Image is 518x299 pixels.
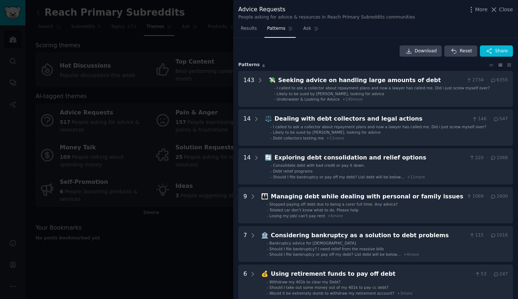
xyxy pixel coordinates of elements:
[241,25,257,32] span: Results
[261,193,268,200] span: 👪
[270,285,389,290] span: Should I take out some money out of my 401k to pay cc debt?
[490,232,508,239] span: 1016
[466,77,484,84] span: 2734
[261,270,268,277] span: 💰
[273,125,486,129] span: I called to ask a collector about repayment plans and now a lawyer has called me. Did i just scre...
[267,241,268,246] div: -
[275,114,469,124] div: Dealing with debt collectors and legal actions
[460,48,472,54] span: Reset
[486,232,487,239] span: ·
[493,271,508,278] span: 247
[270,241,356,245] span: Bankruptcy advice for [DEMOGRAPHIC_DATA]
[480,45,513,57] button: Share
[270,163,272,168] div: -
[415,48,437,54] span: Download
[274,97,275,102] div: -
[243,114,251,141] div: 14
[469,155,484,161] span: 220
[265,115,272,122] span: ⚖️
[267,213,268,218] div: -
[265,154,272,161] span: 🔄
[267,25,285,32] span: Patterns
[270,291,394,295] span: Would it be extremely dumb to withdraw my retirement account?
[486,77,487,84] span: ·
[273,163,365,167] span: Consolidate debt with bad credit or pay it down.
[490,193,508,200] span: 1600
[261,232,268,239] span: 🏦
[277,86,490,90] span: I called to ask a collector about repayment plans and now a lawyer has called me. Did i just scre...
[243,76,254,102] div: 143
[270,124,272,129] div: -
[275,153,466,162] div: Exploring debt consolidation and relief options
[490,155,508,161] span: 1068
[274,91,275,96] div: -
[490,77,508,84] span: 6355
[238,62,260,68] span: Pattern s
[444,45,477,57] button: Reset
[271,231,466,240] div: Considering bankruptcy as a solution to debt problems
[274,85,275,90] div: -
[495,48,508,54] span: Share
[493,116,508,122] span: 547
[262,64,265,68] span: 6
[267,291,268,296] div: -
[238,23,259,38] a: Results
[267,207,268,213] div: -
[243,192,247,218] div: 9
[277,97,340,101] span: Underwater & Looking for Advice
[270,174,272,179] div: -
[400,45,442,57] a: Download
[270,252,401,256] span: Should I file bankruptcy or pay off my debt? List debt will be below…
[270,247,384,251] span: Should I file bankruptcy? I need relief from the massive bills
[404,252,419,256] span: + 4 more
[273,136,324,140] span: Debt collectors texting me
[267,252,268,257] div: -
[486,155,487,161] span: ·
[489,116,490,122] span: ·
[267,246,268,251] div: -
[243,231,247,257] div: 7
[243,270,247,296] div: 6
[238,14,415,21] div: People asking for advice & resources in Reach Primary Subreddits communities
[490,6,513,13] button: Close
[407,175,425,179] span: + 11 more
[273,130,381,134] span: Likely to be sued by [PERSON_NAME], looking for advice
[271,192,464,201] div: Managing debt while dealing with personal or family issues
[270,130,272,135] div: -
[277,92,384,96] span: Likely to be sued by [PERSON_NAME], looking for advice
[268,77,276,84] span: 💸
[270,214,325,218] span: Losing my job/ can't pay rent
[301,23,321,38] a: Ask
[270,208,359,212] span: Totaled car don’t know what to do. Please help
[273,175,405,179] span: Should I file bankruptcy or pay off my debt? List debt will be below…
[270,202,398,206] span: Stopped paying off debt due to being a carer full time. Any advice?
[468,6,488,13] button: More
[489,271,490,278] span: ·
[278,76,464,85] div: Seeking advice on handling large amounts of debt
[303,25,311,32] span: Ask
[474,271,486,278] span: 53
[499,6,513,13] span: Close
[243,153,251,179] div: 14
[238,5,415,14] div: Advice Requests
[469,232,484,239] span: 115
[397,291,413,295] span: + 3 more
[271,270,472,279] div: Using retirement funds to pay off debt
[472,116,486,122] span: 146
[486,193,487,200] span: ·
[267,202,268,207] div: -
[326,136,344,140] span: + 11 more
[270,136,272,141] div: -
[466,193,484,200] span: 1069
[475,6,488,13] span: More
[264,23,295,38] a: Patterns
[270,169,272,174] div: -
[267,285,268,290] div: -
[267,279,268,284] div: -
[273,169,313,173] span: Debt relief programs
[270,280,341,284] span: Withdraw my 401k to clear my Debt?
[342,97,363,101] span: + 140 more
[328,214,343,218] span: + 6 more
